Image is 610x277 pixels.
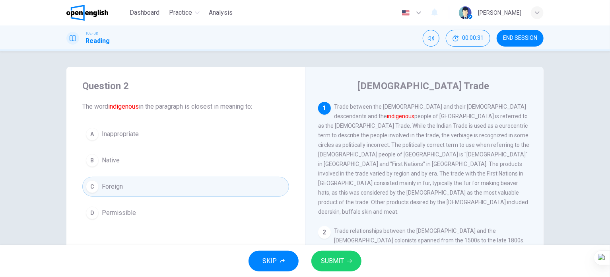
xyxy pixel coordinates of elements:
[82,177,289,197] button: CForeign
[85,36,110,46] h1: Reading
[108,103,139,110] font: indigenous
[321,256,344,267] span: SUBMIT
[459,6,472,19] img: Profile picture
[82,150,289,170] button: BNative
[86,180,99,193] div: C
[82,102,289,111] span: The word in the paragraph is closest in meaning to:
[446,30,490,47] button: 00:00:31
[86,128,99,140] div: A
[86,207,99,219] div: D
[318,226,331,239] div: 2
[249,251,299,271] button: SKIP
[262,256,277,267] span: SKIP
[169,8,192,18] span: Practice
[206,6,236,20] button: Analysis
[423,30,439,47] div: Mute
[102,208,136,218] span: Permissible
[209,8,233,18] span: Analysis
[358,80,490,92] h4: [DEMOGRAPHIC_DATA] Trade
[462,35,484,41] span: 00:00:31
[497,30,544,47] button: END SESSION
[66,5,108,21] img: OpenEnglish logo
[85,31,98,36] span: TOEFL®
[503,35,537,41] span: END SESSION
[318,103,529,215] span: Trade between the [DEMOGRAPHIC_DATA] and their [DEMOGRAPHIC_DATA] descendants and the people of [...
[66,5,126,21] a: OpenEnglish logo
[126,6,163,20] button: Dashboard
[86,154,99,167] div: B
[102,156,120,165] span: Native
[102,182,123,191] span: Foreign
[446,30,490,47] div: Hide
[318,102,331,115] div: 1
[130,8,160,18] span: Dashboard
[82,124,289,144] button: AInappropriate
[401,10,411,16] img: en
[387,113,414,119] font: indigenous
[102,129,139,139] span: Inappropriate
[311,251,361,271] button: SUBMIT
[166,6,203,20] button: Practice
[82,80,289,92] h4: Question 2
[82,203,289,223] button: DPermissible
[478,8,521,18] div: [PERSON_NAME]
